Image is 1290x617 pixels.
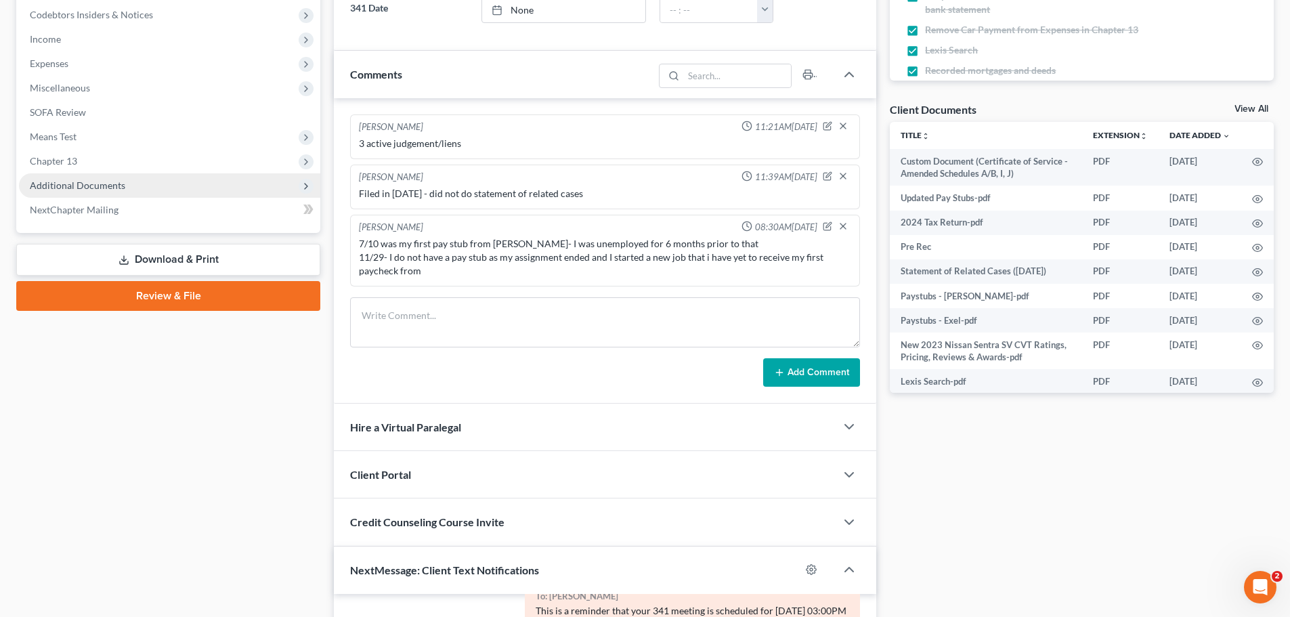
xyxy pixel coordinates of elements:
a: View All [1234,104,1268,114]
td: PDF [1082,235,1159,259]
td: [DATE] [1159,149,1241,186]
a: SOFA Review [19,100,320,125]
span: Expenses [30,58,68,69]
span: 2 [1272,571,1283,582]
span: Chapter 13 [30,155,77,167]
td: [DATE] [1159,211,1241,235]
span: Comments [350,68,402,81]
a: Review & File [16,281,320,311]
td: [DATE] [1159,284,1241,308]
td: PDF [1082,186,1159,210]
span: SOFA Review [30,106,86,118]
span: Hire a Virtual Paralegal [350,421,461,433]
td: Custom Document (Certificate of Service - Amended Schedules A/B, I, J) [890,149,1082,186]
td: Updated Pay Stubs-pdf [890,186,1082,210]
td: Lexis Search-pdf [890,369,1082,393]
a: Extensionunfold_more [1093,130,1148,140]
span: Remove Car Payment from Expenses in Chapter 13 [925,23,1138,37]
div: 3 active judgement/liens [359,137,851,150]
span: 11:39AM[DATE] [755,171,817,184]
td: New 2023 Nissan Sentra SV CVT Ratings, Pricing, Reviews & Awards-pdf [890,333,1082,370]
div: 7/10 was my first pay stub from [PERSON_NAME]- I was unemployed for 6 months prior to that 11/29-... [359,237,851,278]
i: unfold_more [1140,132,1148,140]
span: NextMessage: Client Text Notifications [350,563,539,576]
a: NextChapter Mailing [19,198,320,222]
i: expand_more [1222,132,1230,140]
td: PDF [1082,149,1159,186]
span: Income [30,33,61,45]
a: Date Added expand_more [1169,130,1230,140]
div: [PERSON_NAME] [359,121,423,134]
td: Paystubs - [PERSON_NAME]-pdf [890,284,1082,308]
td: Pre Rec [890,235,1082,259]
td: PDF [1082,333,1159,370]
button: Add Comment [763,358,860,387]
div: [PERSON_NAME] [359,171,423,184]
input: Search... [684,64,792,87]
td: PDF [1082,308,1159,333]
div: [PERSON_NAME] [359,221,423,234]
a: Titleunfold_more [901,130,930,140]
div: Client Documents [890,102,976,116]
span: Additional Documents [30,179,125,191]
span: Codebtors Insiders & Notices [30,9,153,20]
iframe: Intercom live chat [1244,571,1276,603]
span: Means Test [30,131,77,142]
span: Credit Counseling Course Invite [350,515,504,528]
td: [DATE] [1159,186,1241,210]
td: [DATE] [1159,308,1241,333]
span: Miscellaneous [30,82,90,93]
td: PDF [1082,259,1159,284]
span: Lexis Search [925,43,978,57]
span: 11:21AM[DATE] [755,121,817,133]
span: Recorded mortgages and deeds [925,64,1056,77]
i: unfold_more [922,132,930,140]
td: PDF [1082,369,1159,393]
td: [DATE] [1159,259,1241,284]
a: Download & Print [16,244,320,276]
td: 2024 Tax Return-pdf [890,211,1082,235]
div: Filed in [DATE] - did not do statement of related cases [359,187,851,200]
span: 08:30AM[DATE] [755,221,817,234]
td: PDF [1082,211,1159,235]
span: NextChapter Mailing [30,204,119,215]
td: [DATE] [1159,369,1241,393]
div: To: [PERSON_NAME] [536,589,849,604]
span: Client Portal [350,468,411,481]
td: PDF [1082,284,1159,308]
td: [DATE] [1159,333,1241,370]
td: Paystubs - Exel-pdf [890,308,1082,333]
td: [DATE] [1159,235,1241,259]
td: Statement of Related Cases ([DATE]) [890,259,1082,284]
